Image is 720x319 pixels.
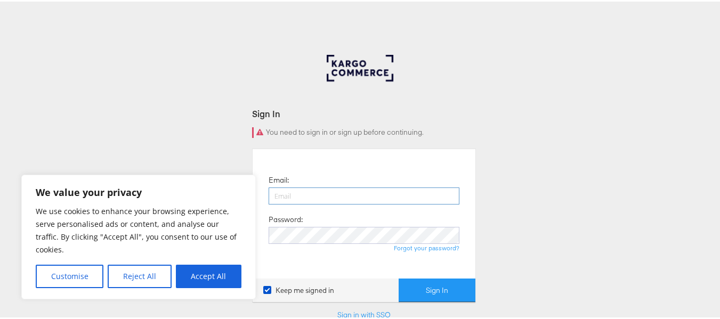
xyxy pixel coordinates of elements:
[269,213,303,223] label: Password:
[252,126,476,136] div: You need to sign in or sign up before continuing.
[36,184,241,197] p: We value your privacy
[394,242,459,250] a: Forgot your password?
[252,106,476,118] div: Sign In
[36,203,241,255] p: We use cookies to enhance your browsing experience, serve personalised ads or content, and analys...
[176,263,241,287] button: Accept All
[269,174,289,184] label: Email:
[337,308,391,318] a: Sign in with SSO
[269,186,459,203] input: Email
[36,263,103,287] button: Customise
[399,277,475,301] button: Sign In
[108,263,171,287] button: Reject All
[21,173,256,298] div: We value your privacy
[263,284,334,294] label: Keep me signed in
